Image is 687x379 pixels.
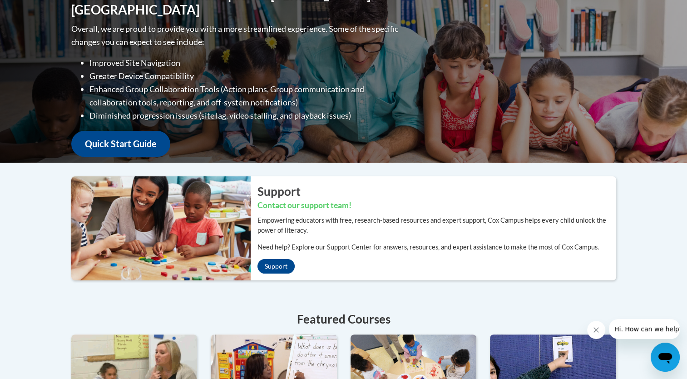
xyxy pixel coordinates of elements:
h2: Support [257,183,616,199]
li: Enhanced Group Collaboration Tools (Action plans, Group communication and collaboration tools, re... [89,83,400,109]
iframe: Close message [587,321,605,339]
p: Overall, we are proud to provide you with a more streamlined experience. Some of the specific cha... [71,22,400,49]
img: ... [64,176,251,280]
h4: Featured Courses [71,310,616,328]
iframe: Message from company [609,319,680,339]
span: Hi. How can we help? [5,6,74,14]
p: Empowering educators with free, research-based resources and expert support, Cox Campus helps eve... [257,215,616,235]
a: Quick Start Guide [71,131,170,157]
h3: Contact our support team! [257,200,616,211]
li: Diminished progression issues (site lag, video stalling, and playback issues) [89,109,400,122]
li: Improved Site Navigation [89,56,400,70]
a: Support [257,259,295,274]
iframe: Button to launch messaging window [651,343,680,372]
li: Greater Device Compatibility [89,70,400,83]
p: Need help? Explore our Support Center for answers, resources, and expert assistance to make the m... [257,242,616,252]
